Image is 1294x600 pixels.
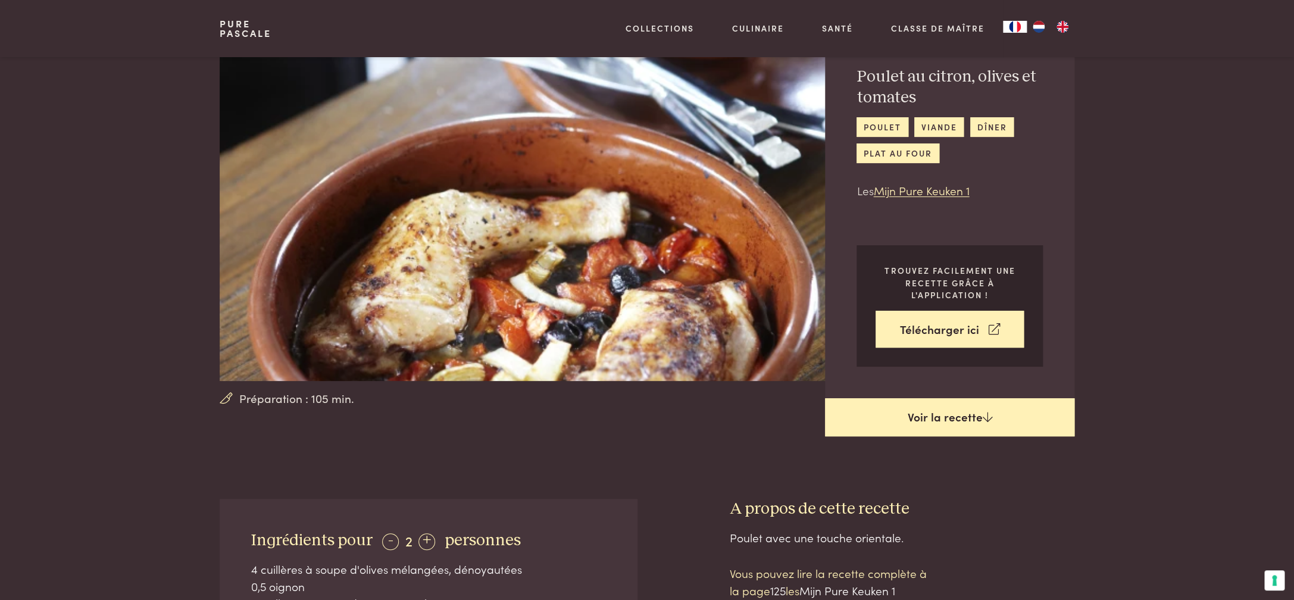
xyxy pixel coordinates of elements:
div: - [382,533,399,550]
a: Collections [626,22,694,35]
a: Classe de maître [890,22,984,35]
h3: A propos de cette recette [729,499,1074,520]
div: 0,5 oignon [251,578,606,595]
aside: Language selected: Français [1003,21,1074,33]
a: FR [1003,21,1027,33]
a: Culinaire [732,22,784,35]
span: Mijn Pure Keuken 1 [799,582,895,598]
a: Santé [822,22,853,35]
a: Télécharger ici [876,311,1024,348]
a: Voir la recette [825,398,1074,436]
p: Les [857,182,1043,199]
a: dîner [970,117,1014,137]
span: Préparation : 105 min. [239,390,354,407]
div: Language [1003,21,1027,33]
div: 4 cuillères à soupe d'olives mélangées, dénoyautées [251,561,606,578]
span: Ingrédients pour [251,532,373,549]
a: plat au four [857,143,939,163]
span: personnes [445,532,521,549]
a: EN [1051,21,1074,33]
a: poulet [857,117,908,137]
a: viande [914,117,964,137]
p: Vous pouvez lire la recette complète à la page les [729,565,932,599]
a: NL [1027,21,1051,33]
span: 2 [405,530,412,550]
a: Mijn Pure Keuken 1 [873,182,969,198]
div: Poulet avec une touche orientale. [729,529,1074,546]
h2: Poulet au citron, olives et tomates [857,67,1043,108]
div: + [418,533,435,550]
p: Trouvez facilement une recette grâce à l'application ! [876,264,1024,301]
ul: Language list [1027,21,1074,33]
button: Vos préférences en matière de consentement pour les technologies de suivi [1264,570,1284,590]
span: 125 [770,582,785,598]
a: PurePascale [220,19,271,38]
